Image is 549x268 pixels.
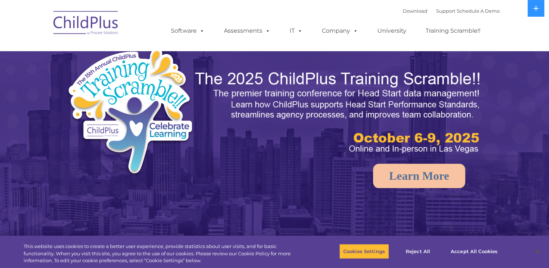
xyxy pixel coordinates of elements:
[282,24,310,38] a: IT
[101,78,132,83] span: Phone number
[403,8,500,14] font: |
[395,244,441,259] button: Reject All
[50,6,122,42] img: ChildPlus by Procare Solutions
[529,243,545,259] button: Close
[24,243,302,264] div: This website uses cookies to create a better user experience, provide statistics about user visit...
[101,48,123,53] span: Last name
[370,24,414,38] a: University
[339,244,389,259] button: Cookies Settings
[447,244,501,259] button: Accept All Cookies
[457,8,500,14] a: Schedule A Demo
[418,24,488,38] a: Training Scramble!!
[315,24,365,38] a: Company
[217,24,278,38] a: Assessments
[373,164,465,188] a: Learn More
[436,8,455,14] a: Support
[403,8,427,14] a: Download
[164,24,212,38] a: Software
